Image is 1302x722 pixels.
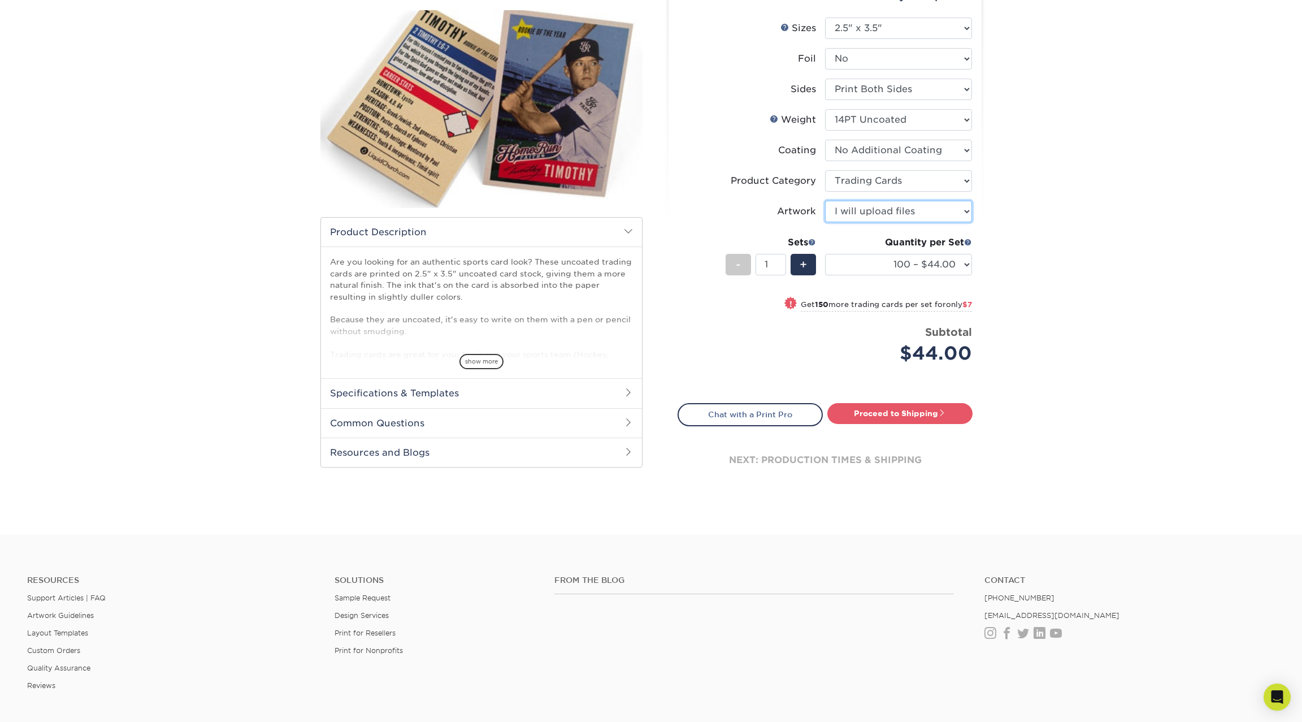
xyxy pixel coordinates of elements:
iframe: Google Customer Reviews [3,688,96,718]
h2: Product Description [321,218,642,247]
a: [EMAIL_ADDRESS][DOMAIN_NAME] [984,611,1119,620]
a: Design Services [335,611,389,620]
a: [PHONE_NUMBER] [984,594,1054,602]
h4: Solutions [335,576,537,585]
a: Quality Assurance [27,664,90,672]
strong: Subtotal [925,326,972,338]
span: only [946,300,972,309]
div: Product Category [731,174,816,188]
a: Chat with a Print Pro [678,403,823,426]
a: Layout Templates [27,629,88,637]
a: Sample Request [335,594,390,602]
div: Quantity per Set [825,236,972,249]
a: Reviews [27,681,55,690]
a: Proceed to Shipping [827,403,973,423]
span: $7 [962,300,972,309]
div: Sides [791,83,816,96]
div: Sizes [780,21,816,35]
div: Weight [770,113,816,127]
a: Support Articles | FAQ [27,594,106,602]
a: Print for Nonprofits [335,646,403,655]
div: Sets [726,236,816,249]
span: show more [459,354,504,369]
small: Get more trading cards per set for [801,300,972,312]
a: Artwork Guidelines [27,611,94,620]
div: Foil [798,52,816,66]
span: - [736,256,741,273]
span: + [800,256,807,273]
h2: Common Questions [321,408,642,438]
div: Open Intercom Messenger [1264,684,1291,711]
div: next: production times & shipping [678,426,973,494]
a: Contact [984,576,1275,585]
h2: Resources and Blogs [321,438,642,467]
h2: Specifications & Templates [321,378,642,408]
div: Artwork [777,205,816,218]
h4: Resources [27,576,318,585]
span: ! [789,298,792,310]
a: Custom Orders [27,646,80,655]
div: Coating [778,144,816,157]
strong: 150 [815,300,828,309]
a: Print for Resellers [335,629,396,637]
p: Are you looking for an authentic sports card look? These uncoated trading cards are printed on 2.... [330,256,633,383]
div: $44.00 [834,340,972,367]
h4: From the Blog [554,576,954,585]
